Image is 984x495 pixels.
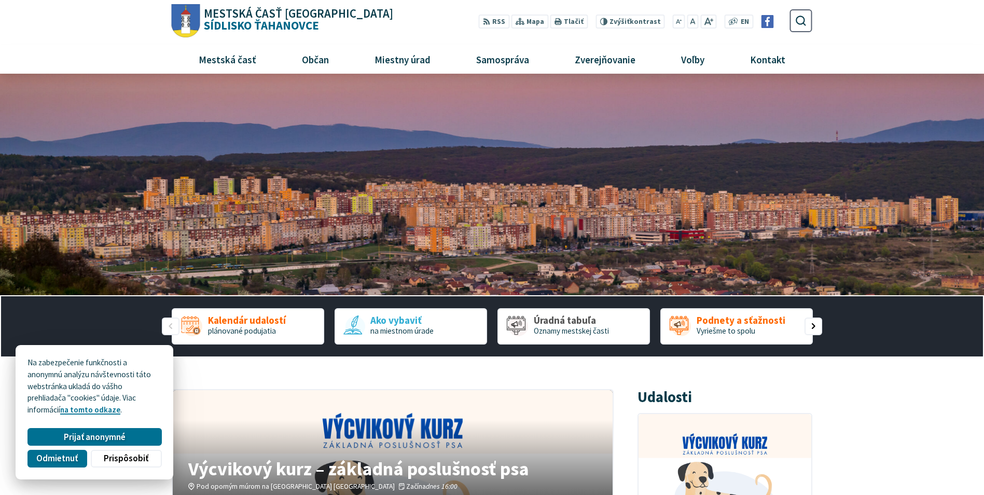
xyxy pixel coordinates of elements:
a: Samospráva [458,45,548,73]
span: Voľby [677,45,709,73]
div: Predošlý slajd [162,318,179,335]
a: Mapa [511,15,548,29]
div: 3 / 5 [497,308,650,345]
button: Tlačiť [550,15,588,29]
a: Podnety a sťažnosti Vyriešme to spolu [660,308,813,345]
span: Samospráva [472,45,533,73]
img: Prejsť na Facebook stránku [761,15,774,28]
span: Odmietnuť [36,453,78,464]
span: EN [741,17,749,27]
span: Kalendár udalostí [208,315,286,326]
a: Občan [283,45,348,73]
span: Začína [406,482,458,491]
button: Zmenšiť veľkosť písma [673,15,685,29]
span: na miestnom úrade [370,326,434,336]
a: Mestská časť [179,45,275,73]
a: Kalendár udalostí plánované podujatia [172,308,324,345]
span: Mapa [526,17,544,27]
a: Zverejňovanie [556,45,655,73]
span: Občan [298,45,332,73]
span: Prijať anonymné [64,432,126,443]
h1: Sídlisko Ťahanovce [200,8,394,32]
span: Kontakt [746,45,789,73]
div: 4 / 5 [660,308,813,345]
button: Odmietnuť [27,450,87,467]
div: Nasledujúci slajd [805,318,822,335]
span: Ako vybaviť [370,315,434,326]
span: Úradná tabuľa [534,315,609,326]
a: Logo Sídlisko Ťahanovce, prejsť na domovskú stránku. [172,4,393,38]
span: Zverejňovanie [571,45,639,73]
a: Kontakt [731,45,805,73]
em: dnes 16:00 [426,482,458,491]
div: 2 / 5 [335,308,487,345]
h4: Výcvikový kurz – základná poslušnosť psa [188,459,597,478]
button: Zväčšiť veľkosť písma [700,15,716,29]
span: Mestská časť [GEOGRAPHIC_DATA] [204,8,393,20]
span: Prispôsobiť [104,453,148,464]
a: Miestny úrad [355,45,449,73]
a: Ako vybaviť na miestnom úrade [335,308,487,345]
span: Tlačiť [564,18,584,26]
span: kontrast [609,18,661,26]
p: Na zabezpečenie funkčnosti a anonymnú analýzu návštevnosti táto webstránka ukladá do vášho prehli... [27,357,161,416]
h3: Udalosti [637,389,692,405]
a: RSS [479,15,509,29]
button: Prijať anonymné [27,428,161,446]
span: Pod oporným múrom na [GEOGRAPHIC_DATA] [GEOGRAPHIC_DATA] [197,482,395,491]
a: na tomto odkaze [60,405,120,415]
a: EN [738,17,752,27]
span: Zvýšiť [609,17,630,26]
a: Voľby [662,45,724,73]
a: Úradná tabuľa Oznamy mestskej časti [497,308,650,345]
span: plánované podujatia [208,326,276,336]
button: Nastaviť pôvodnú veľkosť písma [687,15,698,29]
button: Zvýšiťkontrast [595,15,664,29]
span: Podnety a sťažnosti [697,315,785,326]
button: Prispôsobiť [91,450,161,467]
span: Oznamy mestskej časti [534,326,609,336]
div: 1 / 5 [172,308,324,345]
span: Miestny úrad [370,45,434,73]
span: Vyriešme to spolu [697,326,755,336]
span: RSS [492,17,505,27]
span: Mestská časť [195,45,260,73]
img: Prejsť na domovskú stránku [172,4,200,38]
